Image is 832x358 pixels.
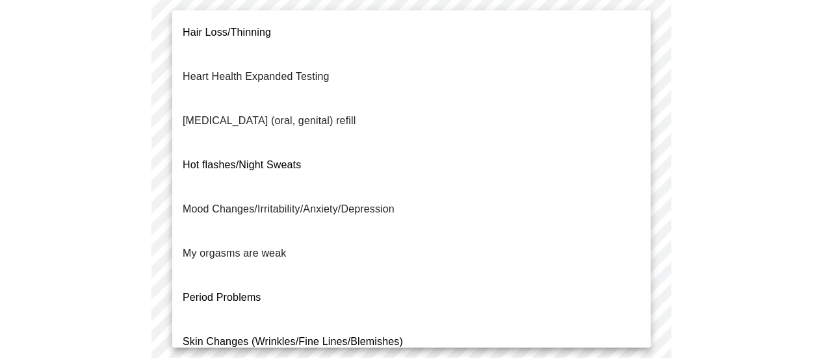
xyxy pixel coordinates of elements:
[183,248,286,259] span: My orgasms are weak
[183,292,261,303] span: Period Problems
[183,69,330,84] p: Heart Health Expanded Testing
[183,115,356,126] span: [MEDICAL_DATA] (oral, genital) refill
[183,159,301,170] span: Hot flashes/Night Sweats
[183,336,403,347] span: Skin Changes (Wrinkles/Fine Lines/Blemishes)
[183,201,395,217] p: Mood Changes/Irritability/Anxiety/Depression
[183,27,271,38] span: Hair Loss/Thinning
